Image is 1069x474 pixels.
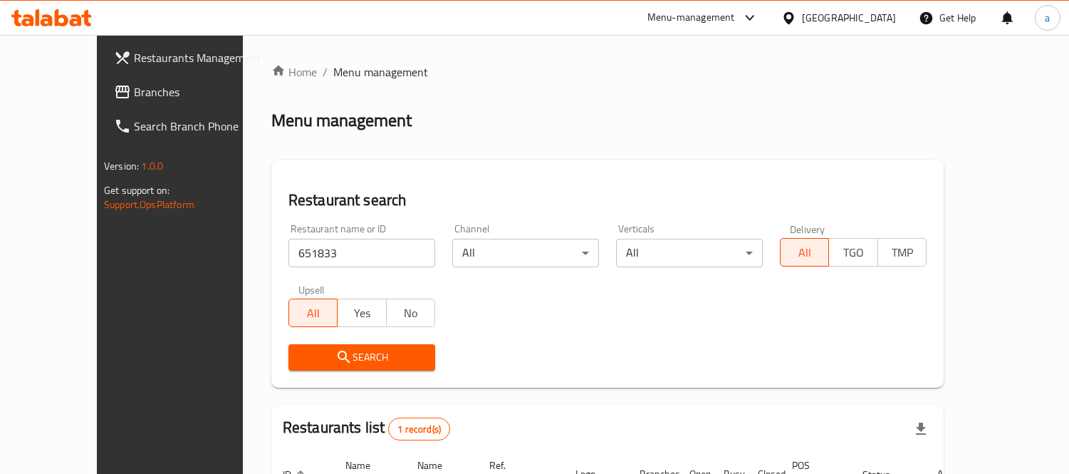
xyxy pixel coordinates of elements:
[103,109,276,143] a: Search Branch Phone
[452,239,599,267] div: All
[904,412,938,446] div: Export file
[283,417,450,440] h2: Restaurants list
[877,238,927,267] button: TMP
[134,83,264,101] span: Branches
[884,242,921,263] span: TMP
[141,157,163,175] span: 1.0.0
[343,303,380,324] span: Yes
[295,303,332,324] span: All
[288,344,435,371] button: Search
[103,75,276,109] a: Branches
[333,63,428,81] span: Menu management
[271,109,412,132] h2: Menu management
[300,349,424,366] span: Search
[389,423,449,436] span: 1 record(s)
[323,63,328,81] li: /
[103,41,276,75] a: Restaurants Management
[134,49,264,66] span: Restaurants Management
[388,418,450,440] div: Total records count
[1045,10,1050,26] span: a
[392,303,429,324] span: No
[647,9,735,26] div: Menu-management
[616,239,763,267] div: All
[835,242,872,263] span: TGO
[790,224,825,234] label: Delivery
[271,63,317,81] a: Home
[802,10,896,26] div: [GEOGRAPHIC_DATA]
[780,238,829,267] button: All
[298,284,325,294] label: Upsell
[104,157,139,175] span: Version:
[288,299,338,327] button: All
[271,63,944,81] nav: breadcrumb
[386,299,435,327] button: No
[134,118,264,135] span: Search Branch Phone
[786,242,823,263] span: All
[337,299,386,327] button: Yes
[288,190,927,211] h2: Restaurant search
[104,195,194,214] a: Support.OpsPlatform
[288,239,435,267] input: Search for restaurant name or ID..
[104,181,170,200] span: Get support on:
[828,238,877,267] button: TGO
